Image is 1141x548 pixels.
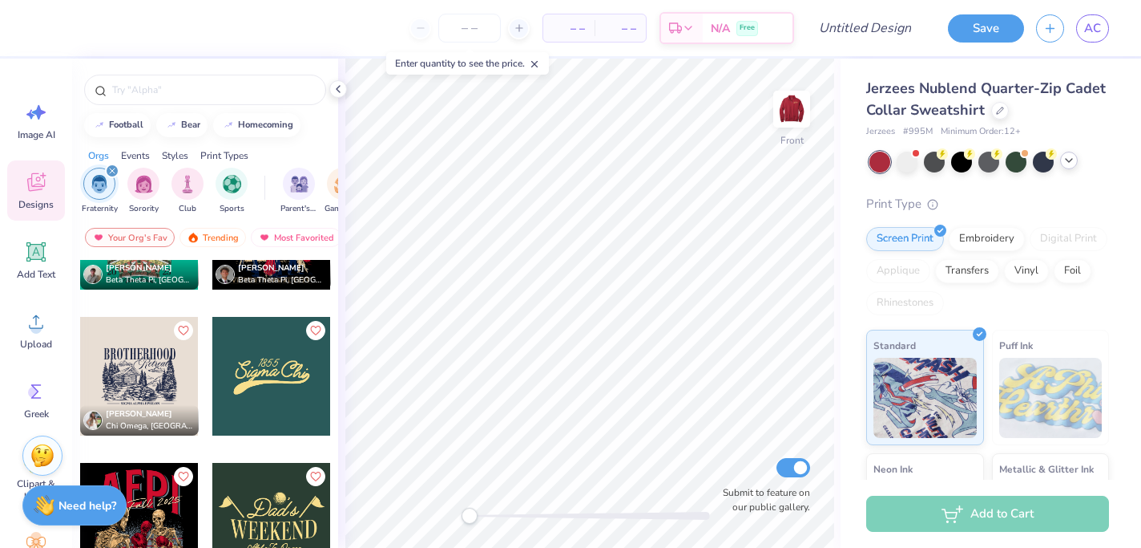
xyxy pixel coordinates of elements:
span: – – [553,20,585,37]
div: Applique [866,259,930,283]
div: filter for Fraternity [82,168,118,215]
div: Print Types [200,148,248,163]
button: filter button [325,168,361,215]
span: – – [604,20,636,37]
img: most_fav.gif [92,232,105,243]
label: Submit to feature on our public gallery. [714,485,810,514]
input: Try "Alpha" [111,82,316,98]
img: trend_line.gif [93,120,106,130]
button: filter button [216,168,248,215]
div: Front [780,133,804,148]
div: Transfers [935,259,999,283]
img: most_fav.gif [258,232,271,243]
strong: Need help? [58,498,116,513]
div: Digital Print [1030,227,1107,251]
button: Like [174,467,193,486]
span: Greek [24,408,49,420]
img: Parent's Weekend Image [290,175,308,193]
img: Standard [873,358,977,438]
span: Beta Theta Pi, [GEOGRAPHIC_DATA][US_STATE]: [PERSON_NAME] [106,274,192,286]
img: Sorority Image [135,175,153,193]
img: Puff Ink [999,358,1103,438]
div: Most Favorited [251,228,341,247]
span: Designs [18,198,54,211]
div: Events [121,148,150,163]
button: filter button [280,168,317,215]
div: filter for Sports [216,168,248,215]
img: Fraternity Image [91,175,108,193]
span: [PERSON_NAME] [106,262,172,274]
img: trending.gif [187,232,200,243]
span: Club [179,203,196,215]
div: Enter quantity to see the price. [386,52,549,75]
span: Image AI [18,128,55,141]
div: Embroidery [949,227,1025,251]
span: N/A [711,20,730,37]
span: Jerzees Nublend Quarter-Zip Cadet Collar Sweatshirt [866,79,1106,120]
div: filter for Club [171,168,204,215]
input: – – [438,14,501,43]
img: Game Day Image [334,175,353,193]
button: Save [948,14,1024,43]
div: Styles [162,148,188,163]
div: Vinyl [1004,259,1049,283]
div: Your Org's Fav [85,228,175,247]
button: filter button [127,168,159,215]
span: Fraternity [82,203,118,215]
img: Front [776,93,808,125]
span: Add Text [17,268,55,281]
span: Game Day [325,203,361,215]
span: Jerzees [866,125,895,139]
span: [PERSON_NAME] [238,262,304,274]
div: football [109,120,143,129]
div: Screen Print [866,227,944,251]
button: bear [156,113,208,137]
div: homecoming [238,120,293,129]
span: Puff Ink [999,337,1033,354]
div: Rhinestones [866,291,944,315]
span: [PERSON_NAME] [106,408,172,420]
span: Upload [20,338,52,351]
span: Free [740,22,755,34]
input: Untitled Design [806,12,924,44]
div: filter for Game Day [325,168,361,215]
span: Neon Ink [873,461,913,477]
div: Print Type [866,195,1109,213]
img: trend_line.gif [222,120,235,130]
button: Like [174,321,193,340]
img: trend_line.gif [165,120,178,130]
span: Clipart & logos [10,477,62,503]
span: Sorority [129,203,159,215]
button: filter button [171,168,204,215]
button: filter button [82,168,118,215]
button: Like [306,467,325,486]
img: Sports Image [223,175,241,193]
span: Beta Theta Pi, [GEOGRAPHIC_DATA] [238,274,325,286]
span: Metallic & Glitter Ink [999,461,1094,477]
span: AC [1084,19,1101,38]
div: Orgs [88,148,109,163]
img: Club Image [179,175,196,193]
div: filter for Parent's Weekend [280,168,317,215]
span: # 995M [903,125,933,139]
button: football [84,113,151,137]
div: Accessibility label [462,508,478,524]
button: homecoming [213,113,300,137]
span: Standard [873,337,916,354]
div: filter for Sorority [127,168,159,215]
button: Like [306,321,325,340]
div: bear [181,120,200,129]
span: Minimum Order: 12 + [941,125,1021,139]
span: Sports [220,203,244,215]
div: Trending [179,228,246,247]
div: Foil [1054,259,1091,283]
span: Parent's Weekend [280,203,317,215]
a: AC [1076,14,1109,43]
span: Chi Omega, [GEOGRAPHIC_DATA] [106,420,192,432]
